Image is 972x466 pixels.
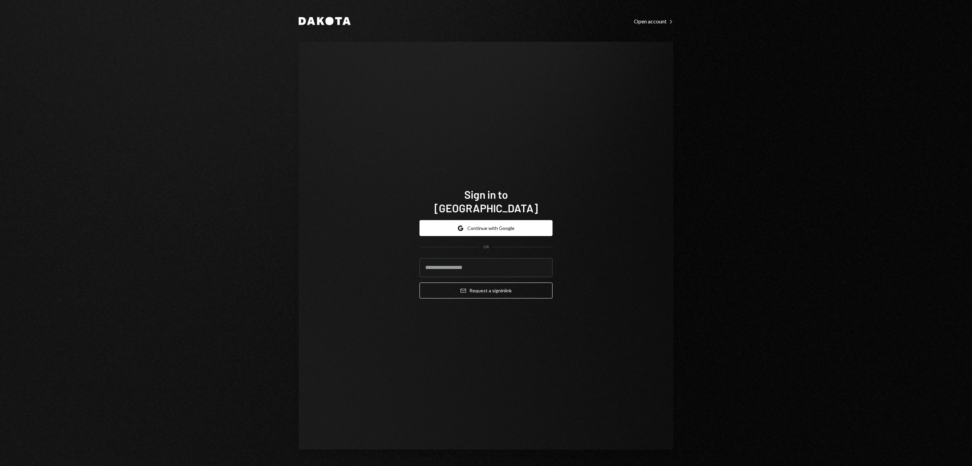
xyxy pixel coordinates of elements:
[419,188,553,215] h1: Sign in to [GEOGRAPHIC_DATA]
[419,220,553,236] button: Continue with Google
[483,244,489,250] div: OR
[419,283,553,298] button: Request a signinlink
[634,17,673,25] a: Open account
[634,18,673,25] div: Open account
